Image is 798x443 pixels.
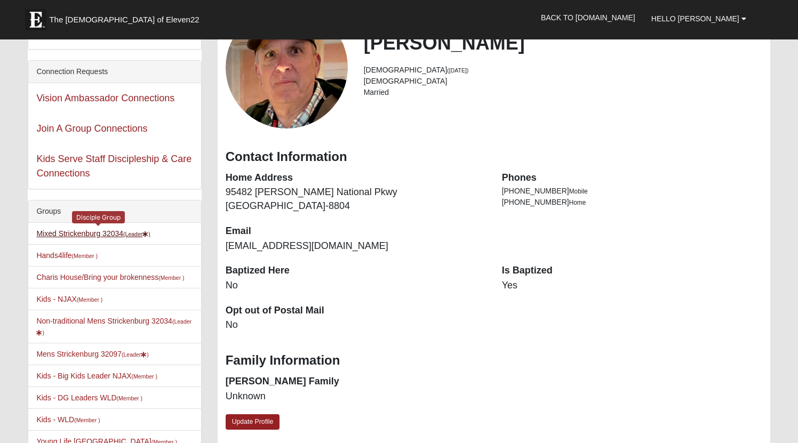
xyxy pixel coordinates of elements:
[502,186,762,197] li: [PHONE_NUMBER]
[36,393,142,402] a: Kids - DG Leaders WLD(Member )
[72,253,98,259] small: (Member )
[226,279,486,293] dd: No
[226,390,486,404] dd: Unknown
[72,211,125,223] div: Disciple Group
[226,6,348,128] a: View Fullsize Photo
[158,275,184,281] small: (Member )
[36,317,191,336] a: Non-traditional Mens Strickenburg 32034(Leader)
[226,304,486,318] dt: Opt out of Postal Mail
[364,76,762,87] li: [DEMOGRAPHIC_DATA]
[36,154,191,179] a: Kids Serve Staff Discipleship & Care Connections
[77,296,102,303] small: (Member )
[28,61,201,83] div: Connection Requests
[25,9,46,30] img: Eleven22 logo
[651,14,739,23] span: Hello [PERSON_NAME]
[74,417,100,423] small: (Member )
[36,251,98,260] a: Hands4life(Member )
[502,197,762,208] li: [PHONE_NUMBER]
[226,149,762,165] h3: Contact Information
[226,264,486,278] dt: Baptized Here
[502,264,762,278] dt: Is Baptized
[28,200,201,223] div: Groups
[364,65,762,76] li: [DEMOGRAPHIC_DATA]
[36,295,102,303] a: Kids - NJAX(Member )
[364,31,762,54] h2: [PERSON_NAME]
[226,353,762,368] h3: Family Information
[643,5,754,32] a: Hello [PERSON_NAME]
[36,123,147,134] a: Join A Group Connections
[226,375,486,389] dt: [PERSON_NAME] Family
[226,414,280,430] a: Update Profile
[122,351,149,358] small: (Leader )
[502,279,762,293] dd: Yes
[49,14,199,25] span: The [DEMOGRAPHIC_DATA] of Eleven22
[447,67,468,74] small: ([DATE])
[226,239,486,253] dd: [EMAIL_ADDRESS][DOMAIN_NAME]
[123,231,150,237] small: (Leader )
[364,87,762,98] li: Married
[36,350,148,358] a: Mens Strickenburg 32097(Leader)
[569,188,588,195] span: Mobile
[36,372,157,380] a: Kids - Big Kids Leader NJAX(Member )
[20,4,233,30] a: The [DEMOGRAPHIC_DATA] of Eleven22
[226,186,486,213] dd: 95482 [PERSON_NAME] National Pkwy [GEOGRAPHIC_DATA]-8804
[569,199,586,206] span: Home
[502,171,762,185] dt: Phones
[226,318,486,332] dd: No
[117,395,142,401] small: (Member )
[132,373,157,380] small: (Member )
[36,93,174,103] a: Vision Ambassador Connections
[226,224,486,238] dt: Email
[36,229,150,238] a: Mixed Strickenburg 32034(Leader)
[533,4,643,31] a: Back to [DOMAIN_NAME]
[36,273,184,281] a: Charis House/Bring your brokenness(Member )
[36,415,100,424] a: Kids - WLD(Member )
[226,171,486,185] dt: Home Address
